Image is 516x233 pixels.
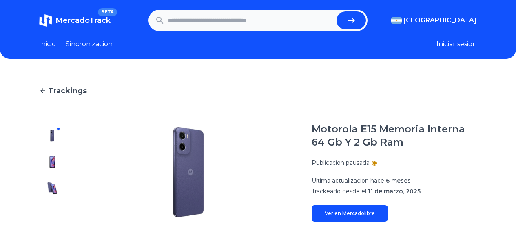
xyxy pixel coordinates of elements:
[39,39,56,49] a: Inicio
[46,129,59,142] img: Motorola E15 Memoria Interna 64 Gb Y 2 Gb Ram
[368,188,421,195] span: 11 de marzo, 2025
[312,188,366,195] span: Trackeado desde el
[46,155,59,168] img: Motorola E15 Memoria Interna 64 Gb Y 2 Gb Ram
[312,205,388,222] a: Ver en Mercadolibre
[391,17,402,24] img: Argentina
[39,14,52,27] img: MercadoTrack
[391,16,477,25] button: [GEOGRAPHIC_DATA]
[55,16,111,25] span: MercadoTrack
[39,85,477,96] a: Trackings
[46,181,59,195] img: Motorola E15 Memoria Interna 64 Gb Y 2 Gb Ram
[386,177,411,184] span: 6 meses
[66,39,113,49] a: Sincronizacion
[312,123,477,149] h1: Motorola E15 Memoria Interna 64 Gb Y 2 Gb Ram
[312,177,384,184] span: Ultima actualizacion hace
[98,8,117,16] span: BETA
[48,85,87,96] span: Trackings
[82,123,295,222] img: Motorola E15 Memoria Interna 64 Gb Y 2 Gb Ram
[403,16,477,25] span: [GEOGRAPHIC_DATA]
[39,14,111,27] a: MercadoTrackBETA
[312,159,370,167] p: Publicacion pausada
[436,39,477,49] button: Iniciar sesion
